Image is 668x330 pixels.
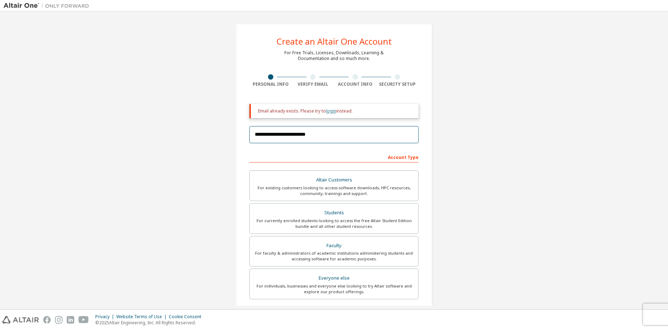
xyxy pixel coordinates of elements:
[334,81,376,87] div: Account Info
[249,151,419,162] div: Account Type
[254,250,414,262] div: For faculty & administrators of academic institutions administering students and accessing softwa...
[292,81,334,87] div: Verify Email
[277,37,392,46] div: Create an Altair One Account
[326,108,336,114] a: login
[254,241,414,251] div: Faculty
[254,218,414,229] div: For currently enrolled students looking to access the free Altair Student Edition bundle and all ...
[258,108,413,114] div: Email already exists. Please try to instead.
[284,50,384,61] div: For Free Trials, Licenses, Downloads, Learning & Documentation and so much more.
[116,314,169,320] div: Website Terms of Use
[43,316,51,324] img: facebook.svg
[67,316,74,324] img: linkedin.svg
[254,208,414,218] div: Students
[249,81,292,87] div: Personal Info
[254,175,414,185] div: Altair Customers
[95,320,206,326] p: © 2025 Altair Engineering, Inc. All Rights Reserved.
[95,314,116,320] div: Privacy
[376,81,419,87] div: Security Setup
[254,283,414,295] div: For individuals, businesses and everyone else looking to try Altair software and explore our prod...
[169,314,206,320] div: Cookie Consent
[254,185,414,196] div: For existing customers looking to access software downloads, HPC resources, community, trainings ...
[2,316,39,324] img: altair_logo.svg
[55,316,62,324] img: instagram.svg
[79,316,89,324] img: youtube.svg
[254,273,414,283] div: Everyone else
[4,2,93,9] img: Altair One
